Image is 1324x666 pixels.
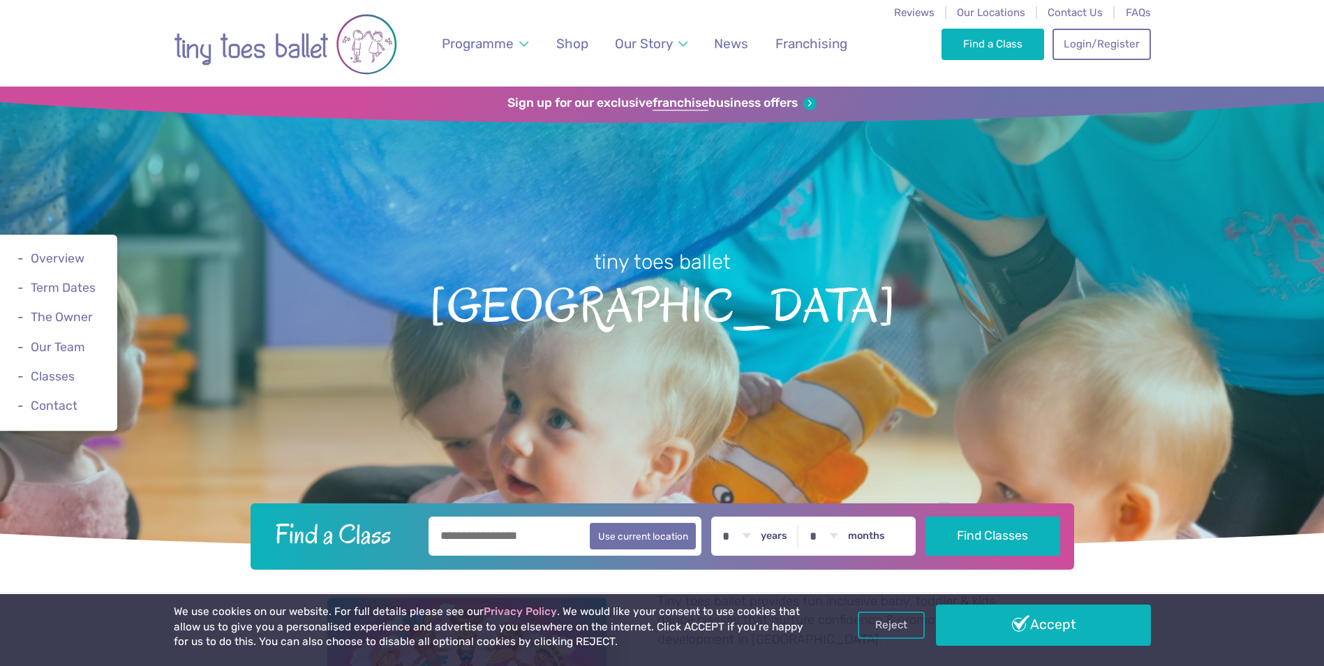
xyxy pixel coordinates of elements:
[556,36,588,52] span: Shop
[484,605,557,618] a: Privacy Policy
[31,311,93,325] a: The Owner
[1052,29,1150,59] a: Login/Register
[608,27,694,60] a: Our Story
[894,6,935,19] a: Reviews
[708,27,755,60] a: News
[31,281,96,295] a: Term Dates
[936,605,1151,645] a: Accept
[264,517,419,552] h2: Find a Class
[549,27,595,60] a: Shop
[768,27,854,60] a: Franchising
[442,36,514,52] span: Programme
[653,96,708,111] strong: franchise
[761,530,787,542] label: years
[31,340,85,354] a: Our Team
[714,36,748,52] span: News
[507,96,817,111] a: Sign up for our exclusivefranchisebusiness offers
[24,276,1300,332] span: [GEOGRAPHIC_DATA]
[31,251,84,265] a: Overview
[1048,6,1103,19] a: Contact Us
[174,605,809,650] p: We use cookies on our website. For full details please see our . We would like your consent to us...
[775,36,847,52] span: Franchising
[942,29,1044,59] a: Find a Class
[31,369,75,383] a: Classes
[1126,6,1151,19] a: FAQs
[590,523,697,549] button: Use current location
[31,399,77,413] a: Contact
[594,250,731,274] small: tiny toes ballet
[957,6,1025,19] a: Our Locations
[858,612,925,638] a: Reject
[925,517,1060,556] button: Find Classes
[615,36,673,52] span: Our Story
[174,9,397,80] img: tiny toes ballet
[848,530,885,542] label: months
[435,27,535,60] a: Programme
